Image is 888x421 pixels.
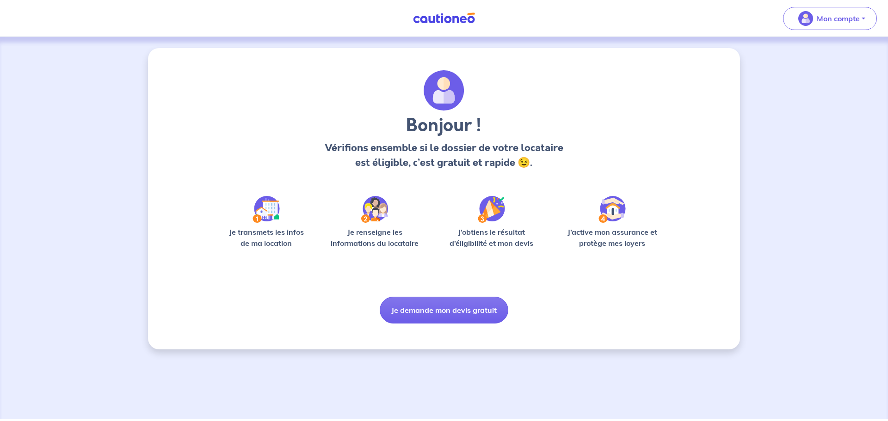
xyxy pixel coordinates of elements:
img: archivate [424,70,464,111]
img: Cautioneo [409,12,479,24]
button: illu_account_valid_menu.svgMon compte [783,7,877,30]
p: Je renseigne les informations du locataire [325,226,425,249]
img: illu_account_valid_menu.svg [798,11,813,26]
p: Je transmets les infos de ma location [222,226,310,249]
img: /static/c0a346edaed446bb123850d2d04ad552/Step-2.svg [361,196,388,223]
img: /static/f3e743aab9439237c3e2196e4328bba9/Step-3.svg [478,196,505,223]
p: Mon compte [817,13,860,24]
p: J’active mon assurance et protège mes loyers [558,226,666,249]
h3: Bonjour ! [322,115,566,137]
img: /static/bfff1cf634d835d9112899e6a3df1a5d/Step-4.svg [598,196,626,223]
button: Je demande mon devis gratuit [380,297,508,323]
p: Vérifions ensemble si le dossier de votre locataire est éligible, c’est gratuit et rapide 😉. [322,140,566,170]
p: J’obtiens le résultat d’éligibilité et mon devis [439,226,544,249]
img: /static/90a569abe86eec82015bcaae536bd8e6/Step-1.svg [253,196,280,223]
